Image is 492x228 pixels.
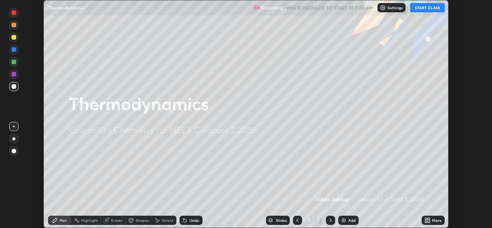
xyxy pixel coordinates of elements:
div: 2 [305,218,313,223]
div: Slides [276,218,287,222]
h5: WAS SCHEDULED TO START AT 7:30 AM [286,4,373,11]
div: More [432,218,442,222]
div: Eraser [111,218,123,222]
div: / [314,218,317,223]
div: Shapes [136,218,149,222]
div: Pen [60,218,66,222]
p: Recording [261,5,283,11]
div: Add [348,218,356,222]
p: Settings [387,6,402,10]
p: Thermodynamics [48,5,85,11]
div: Highlight [81,218,98,222]
img: add-slide-button [341,217,347,223]
div: 2 [318,217,323,224]
div: Select [162,218,173,222]
img: recording.375f2c34.svg [254,5,260,11]
button: START CLASS [410,3,445,12]
img: class-settings-icons [380,5,386,11]
div: Undo [189,218,199,222]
